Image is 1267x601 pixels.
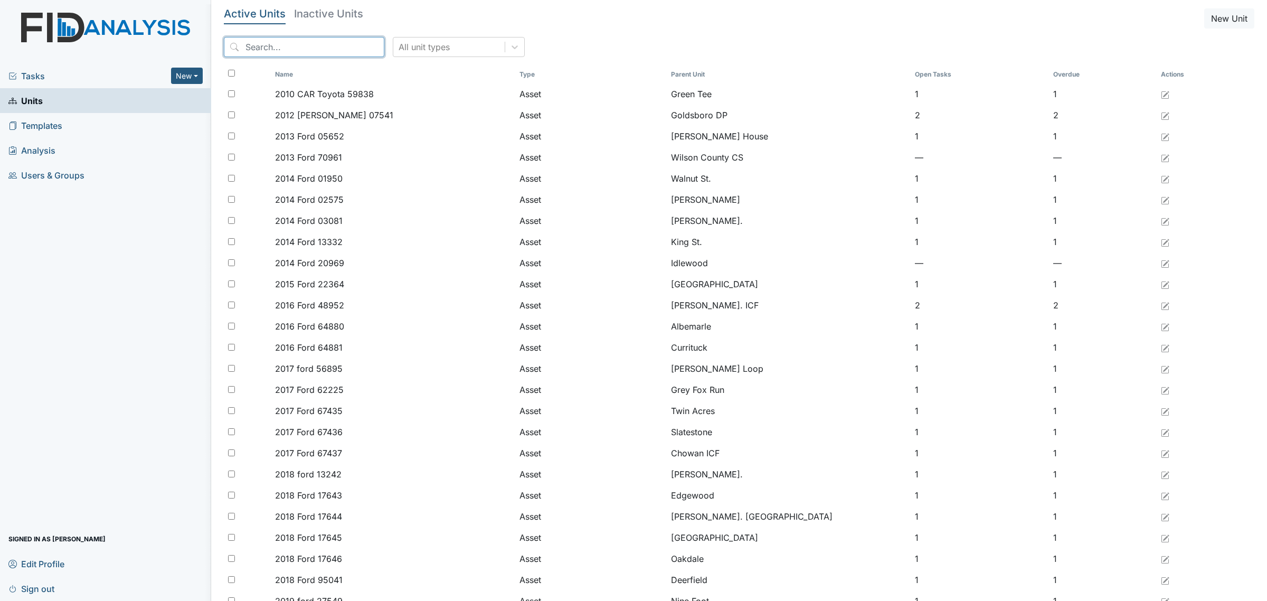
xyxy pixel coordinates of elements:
[275,299,344,312] span: 2016 Ford 48952
[8,580,54,597] span: Sign out
[515,485,667,506] td: Asset
[1049,506,1157,527] td: 1
[1161,193,1169,206] a: Edit
[275,88,374,100] span: 2010 CAR Toyota 59838
[1049,274,1157,295] td: 1
[275,172,343,185] span: 2014 Ford 01950
[667,443,911,464] td: Chowan ICF
[515,231,667,252] td: Asset
[275,109,393,121] span: 2012 [PERSON_NAME] 07541
[515,400,667,421] td: Asset
[515,548,667,569] td: Asset
[667,379,911,400] td: Grey Fox Run
[1049,295,1157,316] td: 2
[1049,548,1157,569] td: 1
[515,337,667,358] td: Asset
[1161,468,1169,481] a: Edit
[515,210,667,231] td: Asset
[8,556,64,572] span: Edit Profile
[275,447,342,459] span: 2017 Ford 67437
[1049,527,1157,548] td: 1
[8,142,55,158] span: Analysis
[224,37,384,57] input: Search...
[911,83,1049,105] td: 1
[667,485,911,506] td: Edgewood
[1161,236,1169,248] a: Edit
[911,274,1049,295] td: 1
[1049,147,1157,168] td: —
[275,257,344,269] span: 2014 Ford 20969
[1049,400,1157,421] td: 1
[667,105,911,126] td: Goldsboro DP
[275,151,342,164] span: 2013 Ford 70961
[911,548,1049,569] td: 1
[911,358,1049,379] td: 1
[224,8,286,19] h5: Active Units
[515,443,667,464] td: Asset
[1049,83,1157,105] td: 1
[515,421,667,443] td: Asset
[515,358,667,379] td: Asset
[1161,130,1169,143] a: Edit
[228,70,235,77] input: Toggle All Rows Selected
[667,189,911,210] td: [PERSON_NAME]
[8,92,43,109] span: Units
[1049,421,1157,443] td: 1
[911,168,1049,189] td: 1
[1049,65,1157,83] th: Toggle SortBy
[911,337,1049,358] td: 1
[275,341,343,354] span: 2016 Ford 64881
[667,231,911,252] td: King St.
[515,569,667,590] td: Asset
[1157,65,1209,83] th: Actions
[275,362,343,375] span: 2017 ford 56895
[515,379,667,400] td: Asset
[911,231,1049,252] td: 1
[1049,126,1157,147] td: 1
[1161,531,1169,544] a: Edit
[275,383,344,396] span: 2017 Ford 62225
[275,552,342,565] span: 2018 Ford 17646
[275,236,343,248] span: 2014 Ford 13332
[1161,447,1169,459] a: Edit
[1161,489,1169,502] a: Edit
[515,83,667,105] td: Asset
[1049,443,1157,464] td: 1
[667,252,911,274] td: Idlewood
[1049,337,1157,358] td: 1
[515,126,667,147] td: Asset
[1049,210,1157,231] td: 1
[1049,379,1157,400] td: 1
[275,278,344,290] span: 2015 Ford 22364
[275,193,344,206] span: 2014 Ford 02575
[667,147,911,168] td: Wilson County CS
[1049,105,1157,126] td: 2
[275,320,344,333] span: 2016 Ford 64880
[1049,464,1157,485] td: 1
[515,506,667,527] td: Asset
[275,468,342,481] span: 2018 ford 13242
[911,147,1049,168] td: —
[911,210,1049,231] td: 1
[1161,362,1169,375] a: Edit
[911,400,1049,421] td: 1
[1161,151,1169,164] a: Edit
[515,105,667,126] td: Asset
[667,337,911,358] td: Currituck
[8,531,106,547] span: Signed in as [PERSON_NAME]
[8,117,62,134] span: Templates
[399,41,450,53] div: All unit types
[1161,172,1169,185] a: Edit
[1161,109,1169,121] a: Edit
[275,405,343,417] span: 2017 Ford 67435
[515,168,667,189] td: Asset
[667,316,911,337] td: Albemarle
[911,569,1049,590] td: 1
[667,295,911,316] td: [PERSON_NAME]. ICF
[911,252,1049,274] td: —
[911,443,1049,464] td: 1
[667,65,911,83] th: Toggle SortBy
[1161,320,1169,333] a: Edit
[515,274,667,295] td: Asset
[667,527,911,548] td: [GEOGRAPHIC_DATA]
